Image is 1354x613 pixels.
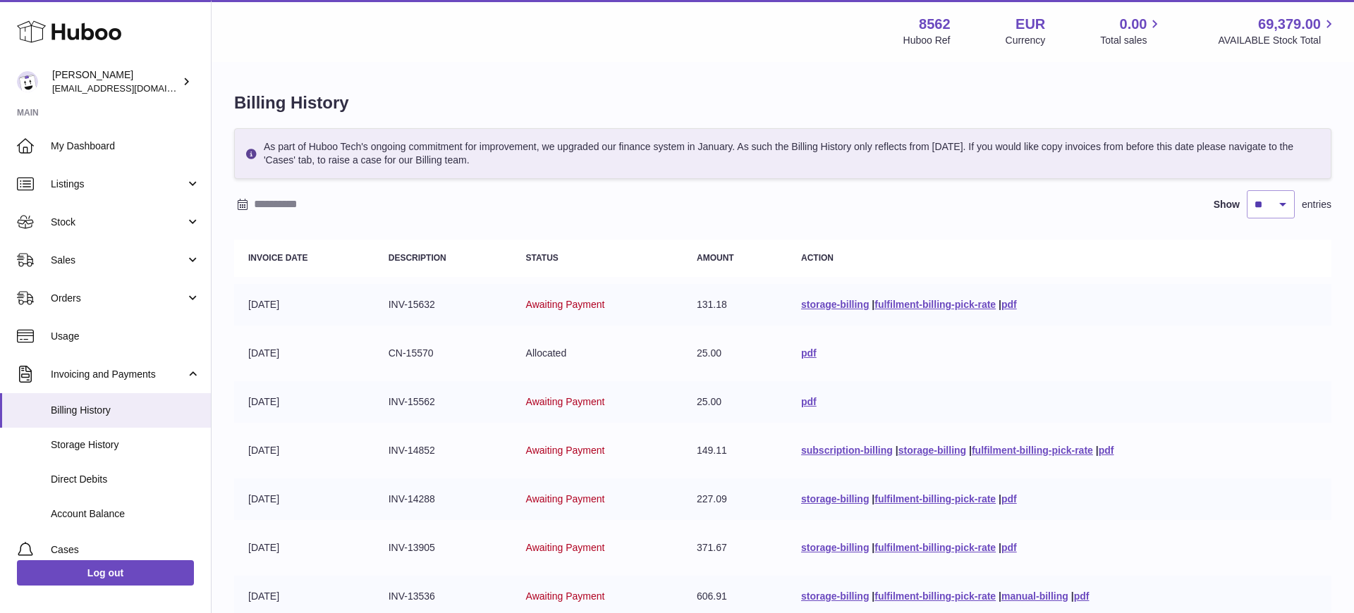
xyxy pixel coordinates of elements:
a: pdf [1099,445,1114,456]
label: Show [1214,198,1240,211]
a: pdf [1001,542,1017,553]
span: Awaiting Payment [526,590,605,602]
span: Sales [51,254,185,267]
span: Allocated [526,347,567,359]
strong: 8562 [919,15,951,34]
span: | [872,299,874,310]
span: Billing History [51,404,200,417]
a: pdf [801,347,817,359]
strong: Action [801,253,834,263]
td: INV-15562 [374,381,512,423]
span: Awaiting Payment [526,445,605,456]
div: As part of Huboo Tech's ongoing commitment for improvement, we upgraded our finance system in Jan... [234,128,1331,179]
span: Storage History [51,438,200,452]
td: 371.67 [683,527,787,569]
td: 131.18 [683,284,787,326]
td: [DATE] [234,381,374,423]
span: Awaiting Payment [526,493,605,504]
span: | [872,590,874,602]
span: | [872,493,874,504]
span: entries [1302,198,1331,211]
span: Invoicing and Payments [51,368,185,381]
td: [DATE] [234,430,374,471]
td: 25.00 [683,381,787,423]
span: | [999,590,1001,602]
a: 0.00 Total sales [1100,15,1163,47]
span: Cases [51,543,200,557]
strong: Status [526,253,559,263]
a: storage-billing [801,590,869,602]
span: | [999,493,1001,504]
a: pdf [1074,590,1090,602]
span: Stock [51,216,185,229]
a: storage-billing [801,299,869,310]
a: storage-billing [898,445,966,456]
td: INV-15632 [374,284,512,326]
img: fumi@codeofbell.com [17,71,38,92]
span: Awaiting Payment [526,396,605,407]
td: 149.11 [683,430,787,471]
span: | [999,542,1001,553]
a: storage-billing [801,542,869,553]
span: Account Balance [51,507,200,521]
a: 69,379.00 AVAILABLE Stock Total [1218,15,1337,47]
a: subscription-billing [801,445,893,456]
span: | [999,299,1001,310]
a: fulfilment-billing-pick-rate [874,493,996,504]
span: | [1096,445,1099,456]
span: | [1071,590,1074,602]
td: 25.00 [683,333,787,374]
td: INV-14288 [374,478,512,520]
span: Awaiting Payment [526,542,605,553]
span: 0.00 [1120,15,1147,34]
span: Awaiting Payment [526,299,605,310]
span: 69,379.00 [1258,15,1321,34]
a: pdf [1001,493,1017,504]
td: INV-13905 [374,527,512,569]
span: | [896,445,898,456]
strong: Amount [697,253,734,263]
td: [DATE] [234,478,374,520]
strong: Invoice Date [248,253,307,263]
span: Listings [51,178,185,191]
td: 227.09 [683,478,787,520]
strong: EUR [1015,15,1045,34]
span: My Dashboard [51,140,200,153]
td: [DATE] [234,333,374,374]
a: pdf [1001,299,1017,310]
td: [DATE] [234,284,374,326]
span: | [969,445,972,456]
a: fulfilment-billing-pick-rate [874,299,996,310]
a: manual-billing [1001,590,1068,602]
div: Huboo Ref [903,34,951,47]
span: | [872,542,874,553]
span: AVAILABLE Stock Total [1218,34,1337,47]
span: Usage [51,330,200,343]
h1: Billing History [234,92,1331,114]
span: Orders [51,292,185,305]
a: fulfilment-billing-pick-rate [874,542,996,553]
span: Total sales [1100,34,1163,47]
span: Direct Debits [51,473,200,486]
a: storage-billing [801,493,869,504]
div: Currency [1006,34,1046,47]
strong: Description [389,253,446,263]
td: [DATE] [234,527,374,569]
a: fulfilment-billing-pick-rate [972,445,1093,456]
a: fulfilment-billing-pick-rate [874,590,996,602]
a: pdf [801,396,817,407]
div: [PERSON_NAME] [52,68,179,95]
td: CN-15570 [374,333,512,374]
td: INV-14852 [374,430,512,471]
a: Log out [17,560,194,586]
span: [EMAIL_ADDRESS][DOMAIN_NAME] [52,82,207,94]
